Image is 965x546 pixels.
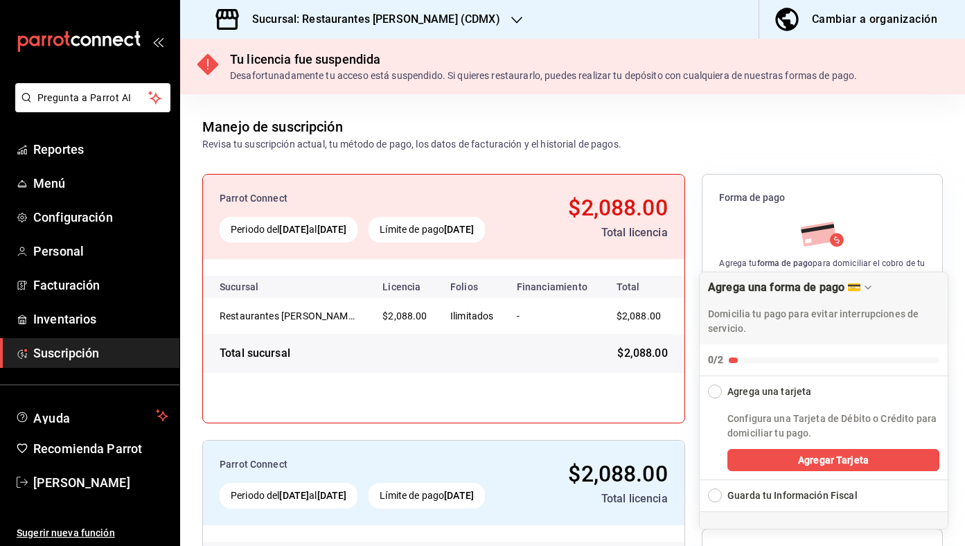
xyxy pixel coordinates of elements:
div: Desafortunadamente tu acceso está suspendido. Si quieres restaurarlo, puedes realizar tu depósito... [230,69,857,83]
span: Sugerir nueva función [17,526,168,540]
span: Configuración [33,208,168,227]
strong: [DATE] [444,224,474,235]
span: Menú [33,174,168,193]
div: Tu licencia fue suspendida [230,50,857,69]
div: Agrega una tarjeta [727,385,811,399]
span: Inventarios [33,310,168,328]
strong: [DATE] [279,224,309,235]
span: $2,088.00 [568,195,667,221]
div: Cambiar a organización [812,10,937,29]
div: Guarda tu Información Fiscal [727,488,858,503]
span: $2,088.00 [617,345,667,362]
strong: [DATE] [317,224,347,235]
h3: Sucursal: Restaurantes [PERSON_NAME] (CDMX) [241,11,500,28]
div: Restaurantes [PERSON_NAME] (CDMX) [220,309,358,323]
span: Ayuda [33,407,150,424]
button: Collapse Checklist [700,376,948,399]
strong: [DATE] [317,490,347,501]
span: Agregar Tarjeta [798,453,869,468]
div: Revisa tu suscripción actual, tu método de pago, los datos de facturación y el historial de pagos. [202,137,621,152]
div: Agrega tu para domiciliar el cobro de tu suscripción. [719,257,926,282]
p: Domicilia tu pago para evitar interrupciones de servicio. [708,307,939,336]
th: Folios [439,276,506,298]
div: Parrot Connect [220,191,521,206]
span: Suscripción [33,344,168,362]
div: Periodo del al [220,483,357,509]
div: Total licencia [532,491,667,507]
div: Drag to move checklist [700,272,948,344]
div: Total licencia [532,224,667,241]
th: Licencia [371,276,439,298]
p: Configura una Tarjeta de Débito o Crédito para domiciliar tu pago. [727,412,939,441]
div: Parrot Connect [220,457,521,472]
span: Pregunta a Parrot AI [37,91,149,105]
th: Total [600,276,684,298]
span: [PERSON_NAME] [33,473,168,492]
div: Límite de pago [369,483,485,509]
button: open_drawer_menu [152,36,163,47]
span: Forma de pago [719,191,926,204]
strong: [DATE] [444,490,474,501]
th: Financiamiento [506,276,600,298]
div: Periodo del al [220,217,357,243]
button: Agregar Tarjeta [727,449,939,471]
div: Límite de pago [369,217,485,243]
span: Personal [33,242,168,261]
div: Manejo de suscripción [202,116,343,137]
div: 0/2 [708,353,723,367]
a: Pregunta a Parrot AI [10,100,170,115]
button: Collapse Checklist [700,272,948,376]
strong: [DATE] [279,490,309,501]
td: - [506,298,600,334]
button: Pregunta a Parrot AI [15,83,170,112]
td: Ilimitados [439,298,506,334]
button: Expand Checklist [700,480,948,511]
strong: forma de pago [757,258,813,268]
span: $2,088.00 [617,310,661,322]
span: Facturación [33,276,168,294]
div: Agrega una forma de pago 💳 [708,281,861,294]
span: $2,088.00 [568,461,667,487]
div: Total sucursal [220,345,290,362]
span: $2,088.00 [382,310,427,322]
span: Recomienda Parrot [33,439,168,458]
div: Sucursal [220,281,296,292]
span: Reportes [33,140,168,159]
div: Restaurantes Quiroz (CDMX) [220,309,358,323]
div: Agrega una forma de pago 💳 [699,272,948,529]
